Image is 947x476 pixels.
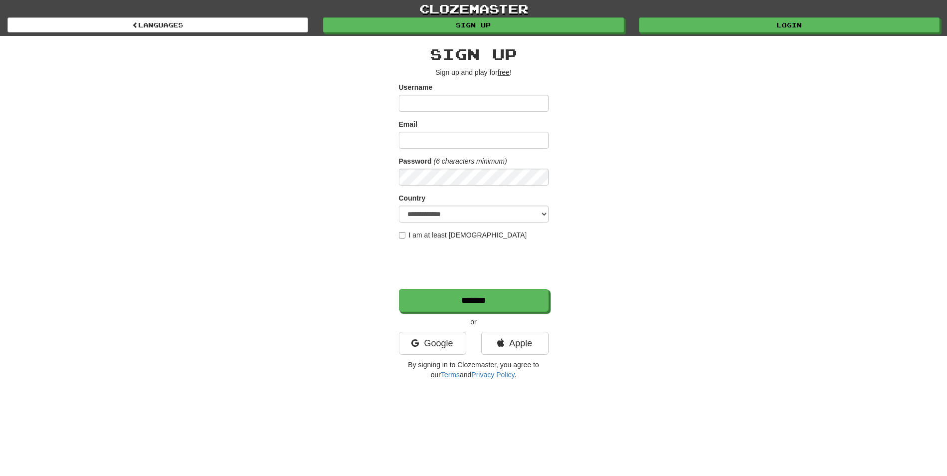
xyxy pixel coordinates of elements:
a: Login [639,17,940,32]
iframe: reCAPTCHA [399,245,551,284]
a: Privacy Policy [471,371,514,379]
em: (6 characters minimum) [434,157,507,165]
a: Apple [481,332,549,355]
input: I am at least [DEMOGRAPHIC_DATA] [399,232,405,238]
a: Terms [441,371,460,379]
label: I am at least [DEMOGRAPHIC_DATA] [399,230,527,240]
u: free [498,68,510,76]
a: Sign up [323,17,624,32]
p: or [399,317,549,327]
label: Country [399,193,426,203]
h2: Sign up [399,46,549,62]
label: Password [399,156,432,166]
label: Email [399,119,417,129]
label: Username [399,82,433,92]
p: By signing in to Clozemaster, you agree to our and . [399,360,549,380]
p: Sign up and play for ! [399,67,549,77]
a: Languages [7,17,308,32]
a: Google [399,332,466,355]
